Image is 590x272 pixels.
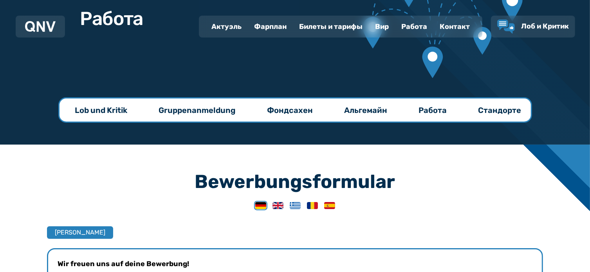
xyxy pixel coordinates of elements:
font: Вир [375,22,389,31]
a: Работа [403,98,463,122]
a: Логотип QNV [25,19,56,34]
a: Фондсахен [252,98,329,122]
font: Wir freuen uns auf deine Bewerbung! [58,259,189,268]
font: Контакт [440,22,470,31]
a: Контакт [433,16,476,37]
font: Работа [80,7,143,30]
img: Английский [272,202,283,209]
font: Билеты и тарифы [299,22,363,31]
font: Lob und Kritik [75,106,128,115]
a: Стандорте [463,98,537,122]
font: [PERSON_NAME] [55,229,105,236]
a: Работа [395,16,433,37]
img: испанский [324,202,335,209]
font: Gruppenanmeldung [159,106,236,115]
img: греческий [290,202,301,209]
font: Работа [401,22,427,31]
font: Стандорте [478,106,521,115]
img: румынский [307,202,318,209]
font: Фарплан [254,22,287,31]
img: Логотип QNV [25,21,56,32]
a: Фарплан [248,16,293,37]
font: Работа [419,106,447,115]
font: Альгемайн [345,106,388,115]
a: Билеты и тарифы [293,16,369,37]
button: [PERSON_NAME] [47,226,113,239]
a: Lob und Kritik [60,98,143,122]
img: немецкий [255,202,266,209]
font: Лоб и Критик [521,22,569,30]
a: Актуэль [205,16,248,37]
font: Фондсахен [267,106,313,115]
a: Вир [369,16,395,37]
font: Bewerbungsformular [195,170,395,193]
a: Gruppenanmeldung [143,98,252,122]
a: Лоб и Критик [497,20,569,34]
font: Актуэль [211,22,242,31]
a: Альгемайн [329,98,403,122]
